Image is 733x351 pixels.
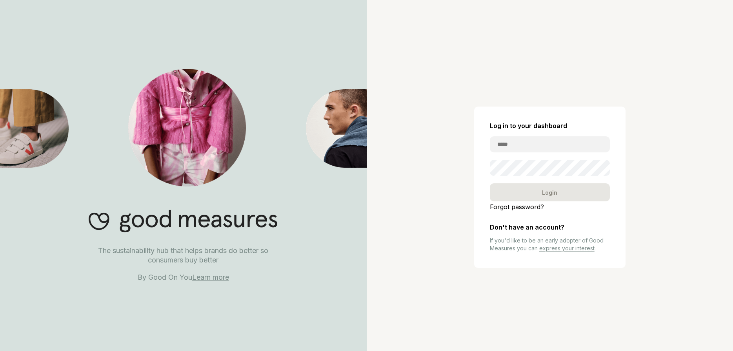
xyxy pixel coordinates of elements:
p: By Good On You [80,273,286,282]
h2: Log in to your dashboard [490,122,610,130]
a: Forgot password? [490,203,610,211]
p: The sustainability hub that helps brands do better so consumers buy better [80,246,286,265]
h2: Don't have an account? [490,224,610,231]
div: Login [490,183,610,201]
a: express your interest [539,245,595,251]
img: Good Measures [89,210,278,233]
p: If you'd like to be an early adopter of Good Measures you can . [490,237,610,252]
img: Good Measures [128,69,246,186]
a: Learn more [192,273,229,281]
img: Good Measures [306,89,367,168]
